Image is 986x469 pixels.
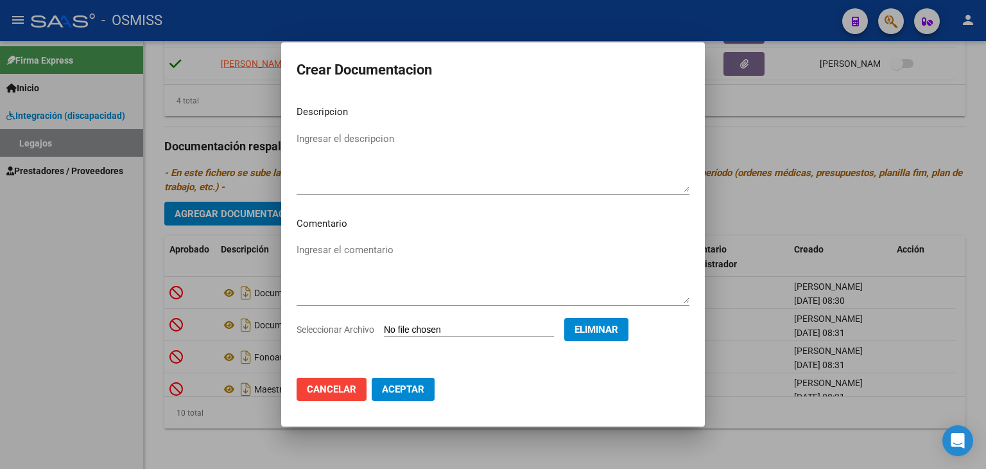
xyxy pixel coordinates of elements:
[297,378,367,401] button: Cancelar
[942,425,973,456] div: Open Intercom Messenger
[564,318,628,341] button: Eliminar
[307,384,356,395] span: Cancelar
[382,384,424,395] span: Aceptar
[297,324,374,335] span: Seleccionar Archivo
[297,58,689,82] h2: Crear Documentacion
[297,105,689,119] p: Descripcion
[297,217,689,231] p: Comentario
[575,324,618,335] span: Eliminar
[372,378,435,401] button: Aceptar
